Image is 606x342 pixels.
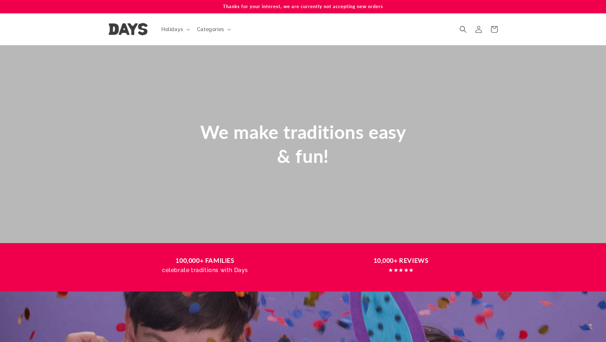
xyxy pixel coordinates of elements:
p: celebrate traditions with Days [114,265,296,276]
summary: Categories [193,22,234,37]
span: Categories [197,26,224,33]
summary: Holidays [157,22,193,37]
img: Days United [109,23,148,35]
span: Holidays [161,26,183,33]
h3: 10,000+ REVIEWS [310,256,492,265]
span: We make traditions easy & fun! [200,121,406,167]
p: ★★★★★ [310,265,492,276]
h3: 100,000+ FAMILIES [114,256,296,265]
summary: Search [455,22,471,37]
